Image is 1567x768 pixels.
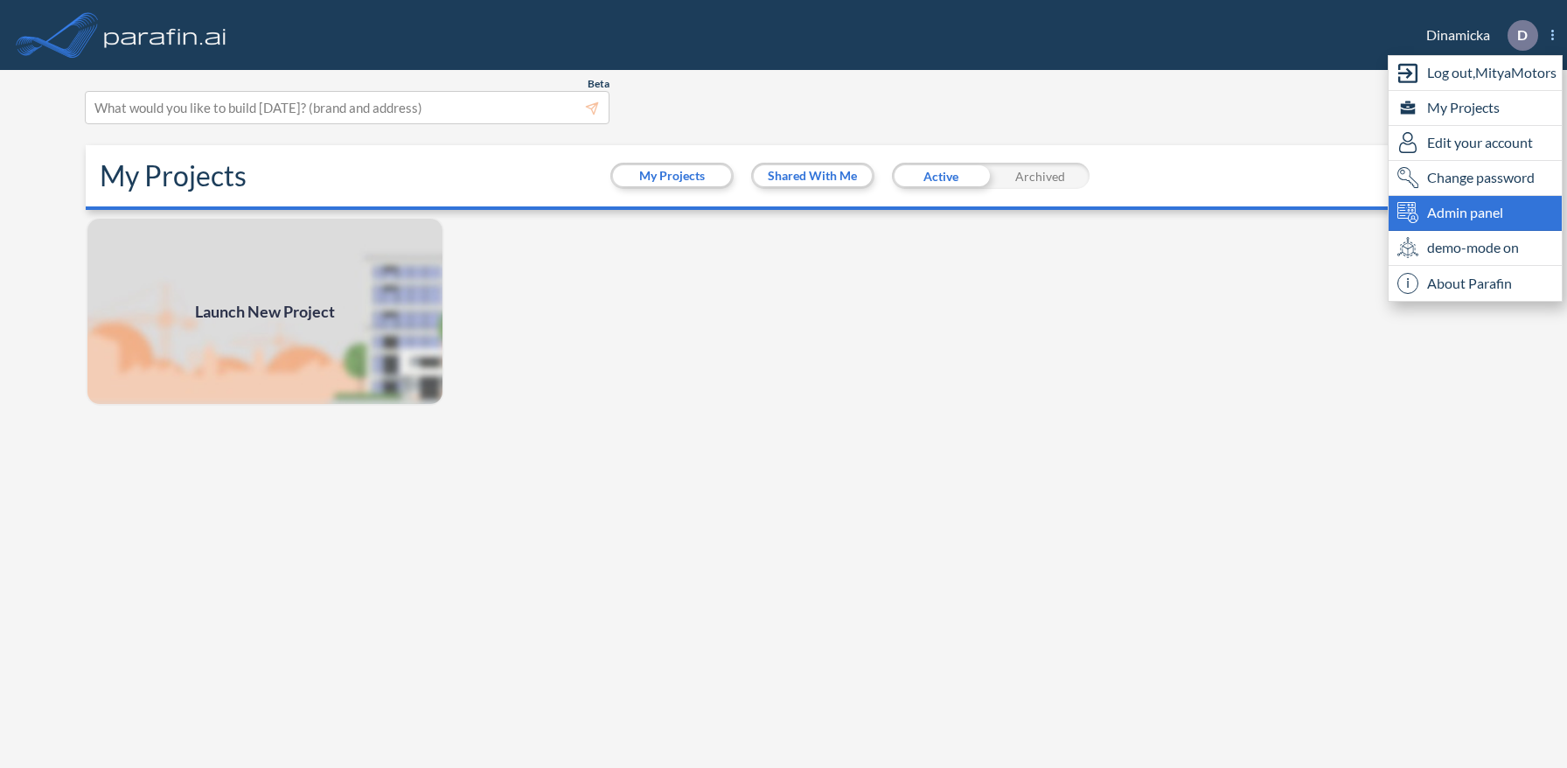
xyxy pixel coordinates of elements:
a: Launch New Project [86,217,444,406]
h2: My Projects [100,159,247,192]
div: My Projects [1389,91,1562,126]
span: demo-mode on [1427,237,1519,258]
div: Archived [991,163,1090,189]
span: Beta [588,77,609,91]
button: My Projects [613,165,731,186]
span: Edit your account [1427,132,1533,153]
div: Admin panel [1389,196,1562,231]
div: Dinamicka [1400,20,1554,51]
p: D [1517,27,1528,43]
span: Admin panel [1427,202,1503,223]
span: Log out, MityaMotors [1427,62,1557,83]
span: i [1397,273,1418,294]
img: add [86,217,444,406]
div: Change password [1389,161,1562,196]
div: Log out [1389,56,1562,91]
span: My Projects [1427,97,1500,118]
img: logo [101,17,230,52]
span: Launch New Project [195,300,335,324]
span: About Parafin [1427,273,1512,294]
div: Active [892,163,991,189]
div: Edit user [1389,126,1562,161]
div: demo-mode on [1389,231,1562,266]
button: Shared With Me [754,165,872,186]
span: Change password [1427,167,1535,188]
div: About Parafin [1389,266,1562,301]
